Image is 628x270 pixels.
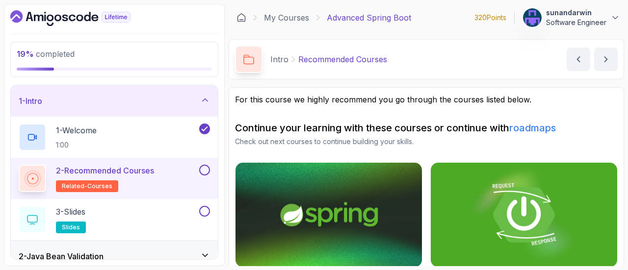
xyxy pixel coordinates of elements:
[523,8,542,27] img: user profile image
[431,163,617,267] img: Building APIs with Spring Boot card
[17,49,34,59] span: 19 %
[62,223,80,231] span: slides
[62,182,112,190] span: related-courses
[19,206,210,233] button: 3-Slidesslides
[56,206,85,218] p: 3 - Slides
[523,8,620,27] button: user profile imagesunandarwinSoftware Engineer
[10,10,153,26] a: Dashboard
[270,53,288,65] p: Intro
[264,12,309,24] a: My Courses
[56,165,154,176] p: 2 - Recommended Courses
[17,49,75,59] span: completed
[19,250,104,262] h3: 2 - Java Bean Validation
[546,8,606,18] p: sunandarwin
[298,53,387,65] p: Recommended Courses
[235,94,618,105] p: For this course we highly recommend you go through the courses listed below.
[19,95,42,107] h3: 1 - Intro
[235,121,618,135] h2: Continue your learning with these courses or continue with
[567,48,590,71] button: previous content
[236,13,246,23] a: Dashboard
[56,140,97,150] p: 1:00
[19,165,210,192] button: 2-Recommended Coursesrelated-courses
[19,123,210,151] button: 1-Welcome1:00
[474,13,506,23] p: 320 Points
[509,122,556,134] a: roadmaps
[594,48,618,71] button: next content
[56,124,97,136] p: 1 - Welcome
[235,163,422,267] img: Spring Framework card
[11,85,218,117] button: 1-Intro
[546,18,606,27] p: Software Engineer
[235,137,618,147] p: Check out next courses to continue building your skills.
[327,12,411,24] p: Advanced Spring Boot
